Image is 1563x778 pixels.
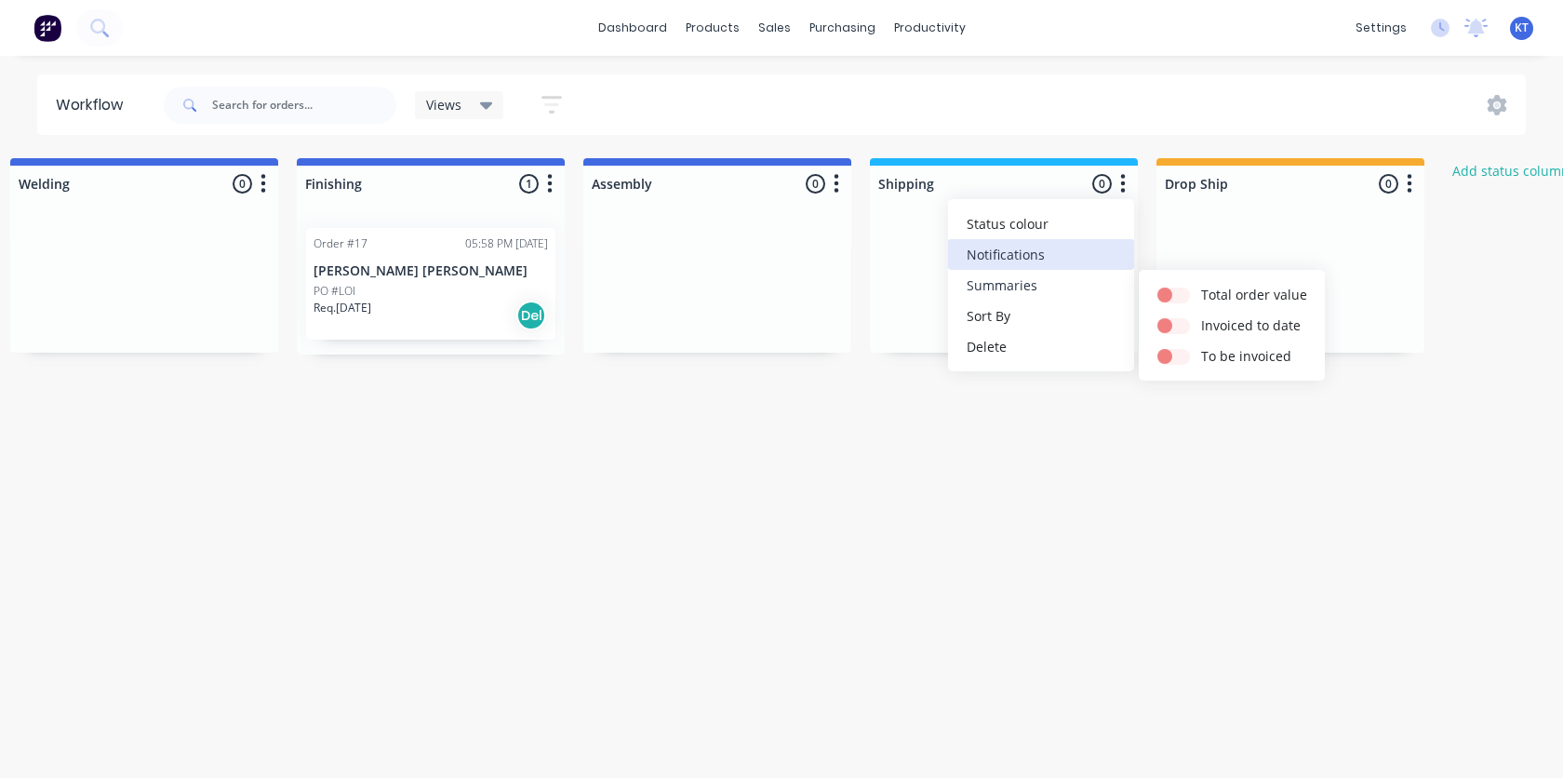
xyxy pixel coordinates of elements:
div: Workflow [56,94,132,116]
div: purchasing [800,14,885,42]
button: Status colour [948,208,1134,239]
div: settings [1346,14,1416,42]
p: [PERSON_NAME] [PERSON_NAME] [314,263,548,279]
span: KT [1515,20,1529,36]
div: sales [749,14,800,42]
button: Summaries [948,270,1134,301]
p: PO #LOI [314,283,355,300]
div: products [676,14,749,42]
div: Order #17 [314,235,367,252]
div: Order #1705:58 PM [DATE][PERSON_NAME] [PERSON_NAME]PO #LOIReq.[DATE]Del [306,228,555,340]
a: dashboard [589,14,676,42]
img: Factory [33,14,61,42]
button: Notifications [948,239,1134,270]
div: Del [516,301,546,330]
div: productivity [885,14,975,42]
label: Invoiced to date [1201,315,1301,335]
p: Req. [DATE] [314,300,371,316]
button: Delete [948,331,1134,362]
div: 05:58 PM [DATE] [465,235,548,252]
input: Search for orders... [212,87,396,124]
label: To be invoiced [1201,346,1291,366]
span: Status colour [967,214,1049,234]
button: Sort By [948,301,1134,331]
label: Total order value [1201,285,1307,304]
span: Views [426,95,461,114]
